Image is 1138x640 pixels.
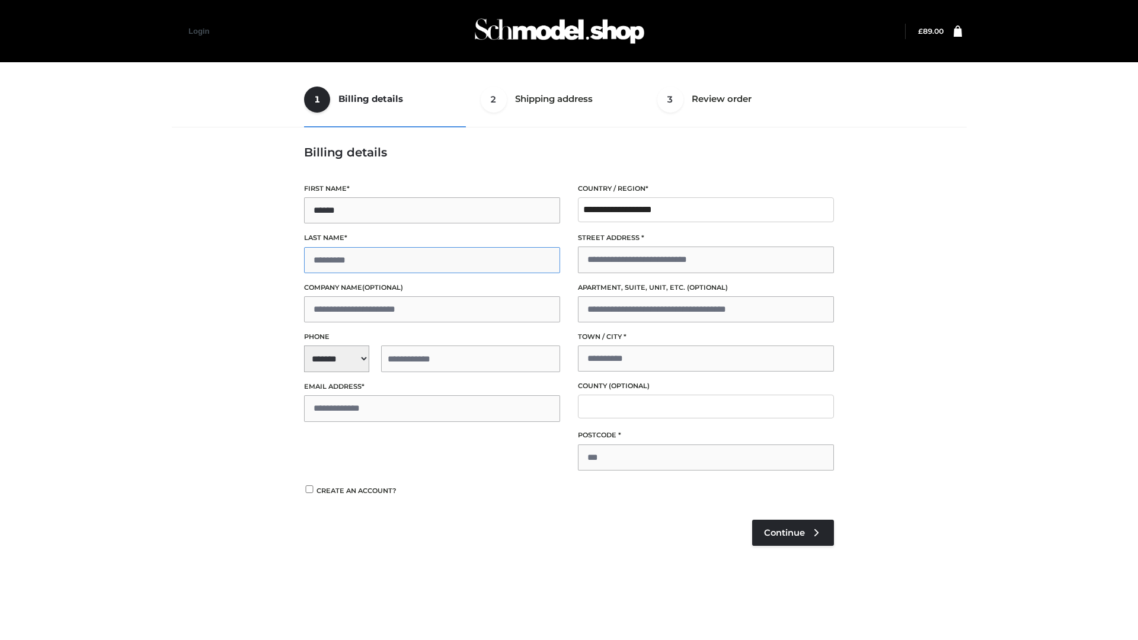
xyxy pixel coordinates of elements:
label: Country / Region [578,183,834,194]
a: Login [188,27,209,36]
a: Continue [752,520,834,546]
label: Town / City [578,331,834,343]
label: Email address [304,381,560,392]
span: Create an account? [317,487,397,495]
a: £89.00 [918,27,944,36]
span: (optional) [362,283,403,292]
span: (optional) [687,283,728,292]
label: Phone [304,331,560,343]
label: Postcode [578,430,834,441]
label: Company name [304,282,560,293]
span: Continue [764,527,805,538]
span: £ [918,27,923,36]
label: First name [304,183,560,194]
label: Last name [304,232,560,244]
img: Schmodel Admin 964 [471,8,648,55]
label: Apartment, suite, unit, etc. [578,282,834,293]
label: Street address [578,232,834,244]
bdi: 89.00 [918,27,944,36]
input: Create an account? [304,485,315,493]
h3: Billing details [304,145,834,159]
label: County [578,380,834,392]
span: (optional) [609,382,650,390]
